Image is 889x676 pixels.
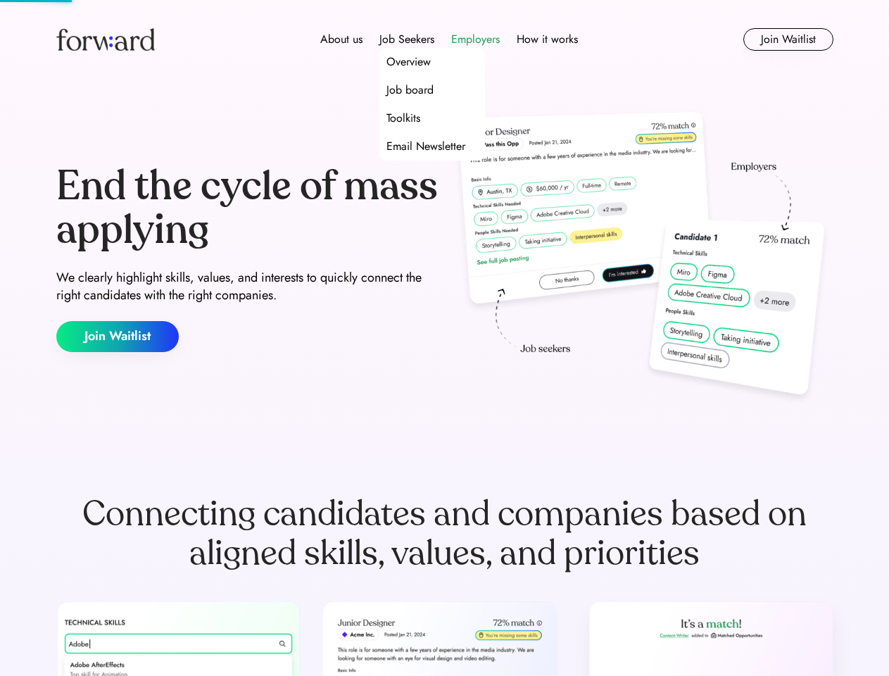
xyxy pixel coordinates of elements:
[450,107,833,410] img: hero-image.png
[451,31,500,48] div: Employers
[56,321,179,352] button: Join Waitlist
[379,31,434,48] div: Job Seekers
[56,494,833,573] div: Connecting candidates and companies based on aligned skills, values, and priorities
[56,165,439,251] div: End the cycle of mass applying
[386,138,465,155] div: Email Newsletter
[386,110,420,127] div: Toolkits
[320,31,362,48] div: About us
[56,269,439,304] div: We clearly highlight skills, values, and interests to quickly connect the right candidates with t...
[386,82,434,99] div: Job board
[56,28,155,51] img: Forward logo
[743,28,833,51] button: Join Waitlist
[517,31,578,48] div: How it works
[386,54,431,70] div: Overview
